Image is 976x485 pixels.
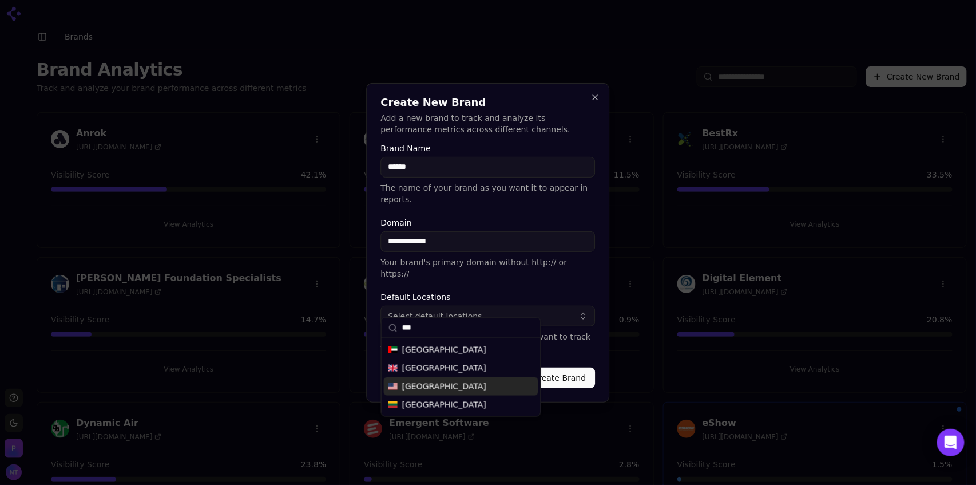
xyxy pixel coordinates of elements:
label: Domain [381,219,596,227]
div: Suggestions [382,338,541,416]
p: The name of your brand as you want it to appear in reports. [381,182,596,205]
img: United States [388,382,398,391]
label: Default Locations [381,293,596,301]
span: Select default locations... [388,310,490,322]
span: [GEOGRAPHIC_DATA] [402,381,486,392]
p: Add a new brand to track and analyze its performance metrics across different channels. [381,112,596,135]
h2: Create New Brand [381,97,596,108]
img: United Arab Emirates [388,345,398,354]
span: [GEOGRAPHIC_DATA] [402,362,486,374]
img: Lithuania [388,400,398,409]
label: Brand Name [381,144,596,152]
img: United Kingdom [388,364,398,373]
p: Your brand's primary domain without http:// or https:// [381,257,596,279]
button: Create Brand [524,368,596,388]
span: [GEOGRAPHIC_DATA] [402,399,486,411]
span: [GEOGRAPHIC_DATA] [402,344,486,356]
